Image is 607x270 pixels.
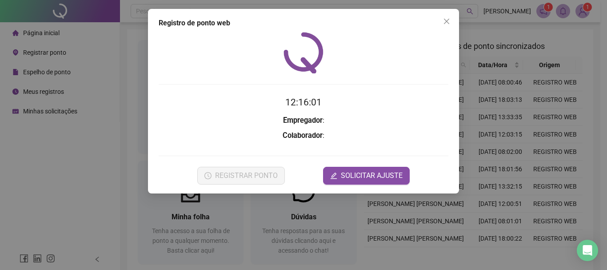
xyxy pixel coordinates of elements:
[159,130,448,141] h3: :
[341,170,403,181] span: SOLICITAR AJUSTE
[197,167,285,185] button: REGISTRAR PONTO
[283,116,323,125] strong: Empregador
[284,32,323,73] img: QRPoint
[159,115,448,126] h3: :
[330,172,337,179] span: edit
[285,97,322,108] time: 12:16:01
[443,18,450,25] span: close
[577,240,598,261] div: Open Intercom Messenger
[283,131,323,140] strong: Colaborador
[439,14,454,28] button: Close
[323,167,410,185] button: editSOLICITAR AJUSTE
[159,18,448,28] div: Registro de ponto web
